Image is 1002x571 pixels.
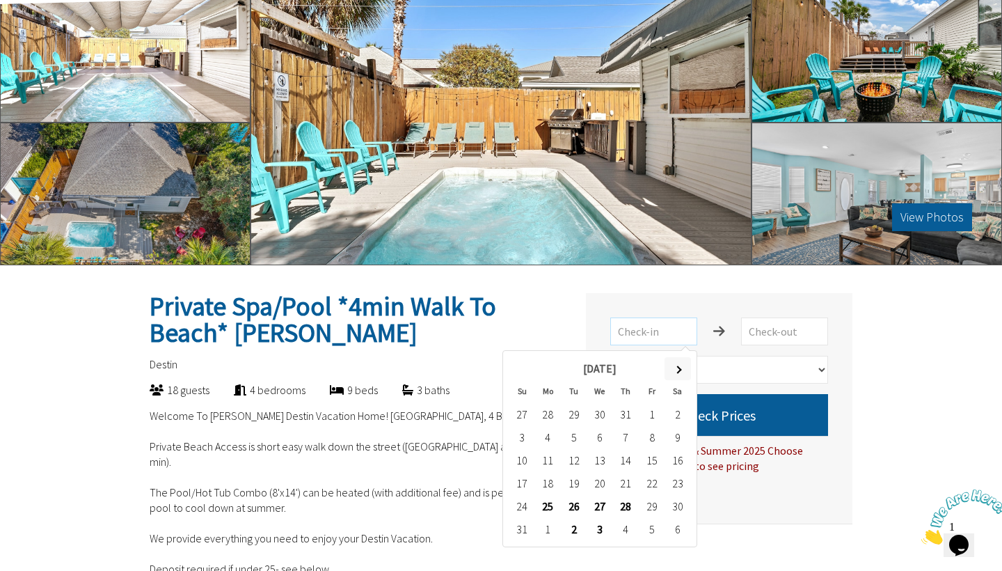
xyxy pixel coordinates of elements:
[535,449,561,472] td: 11
[509,449,535,472] td: 10
[639,518,665,541] td: 5
[587,403,612,426] td: 30
[613,518,639,541] td: 4
[665,449,690,472] td: 16
[509,472,535,495] td: 17
[561,403,587,426] td: 29
[509,403,535,426] td: 27
[209,382,305,398] div: 4 bedrooms
[892,203,972,231] button: View Photos
[509,518,535,541] td: 31
[150,293,562,346] h2: Private Spa/Pool *4min Walk To Beach* [PERSON_NAME]
[561,380,587,403] th: Tu
[561,426,587,449] td: 5
[587,495,612,518] td: 27
[561,472,587,495] td: 19
[665,495,690,518] td: 30
[665,518,690,541] td: 6
[613,449,639,472] td: 14
[610,318,697,345] input: Check-in
[535,495,561,518] td: 25
[509,380,535,403] th: Su
[639,449,665,472] td: 15
[150,357,177,371] span: Destin
[613,495,639,518] td: 28
[535,403,561,426] td: 28
[665,426,690,449] td: 9
[378,382,450,398] div: 3 baths
[305,382,378,398] div: 9 beds
[610,436,828,474] div: For Spring Break & Summer 2025 Choose [DATE] to [DATE] to see pricing
[6,6,11,17] span: 1
[613,380,639,403] th: Th
[535,518,561,541] td: 1
[561,449,587,472] td: 12
[613,472,639,495] td: 21
[587,380,612,403] th: We
[587,472,612,495] td: 20
[587,518,612,541] td: 3
[639,426,665,449] td: 8
[587,426,612,449] td: 6
[509,426,535,449] td: 3
[639,380,665,403] th: Fr
[639,403,665,426] td: 1
[610,394,828,436] button: Check Prices
[509,495,535,518] td: 24
[665,380,690,403] th: Sa
[561,495,587,518] td: 26
[535,380,561,403] th: Mo
[535,357,665,380] th: [DATE]
[665,403,690,426] td: 2
[561,518,587,541] td: 2
[6,6,92,61] img: Chat attention grabber
[741,318,828,345] input: Check-out
[916,484,1002,550] iframe: chat widget
[535,426,561,449] td: 4
[613,426,639,449] td: 7
[613,403,639,426] td: 31
[639,472,665,495] td: 22
[665,472,690,495] td: 23
[535,472,561,495] td: 18
[639,495,665,518] td: 29
[587,449,612,472] td: 13
[125,382,209,398] div: 18 guests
